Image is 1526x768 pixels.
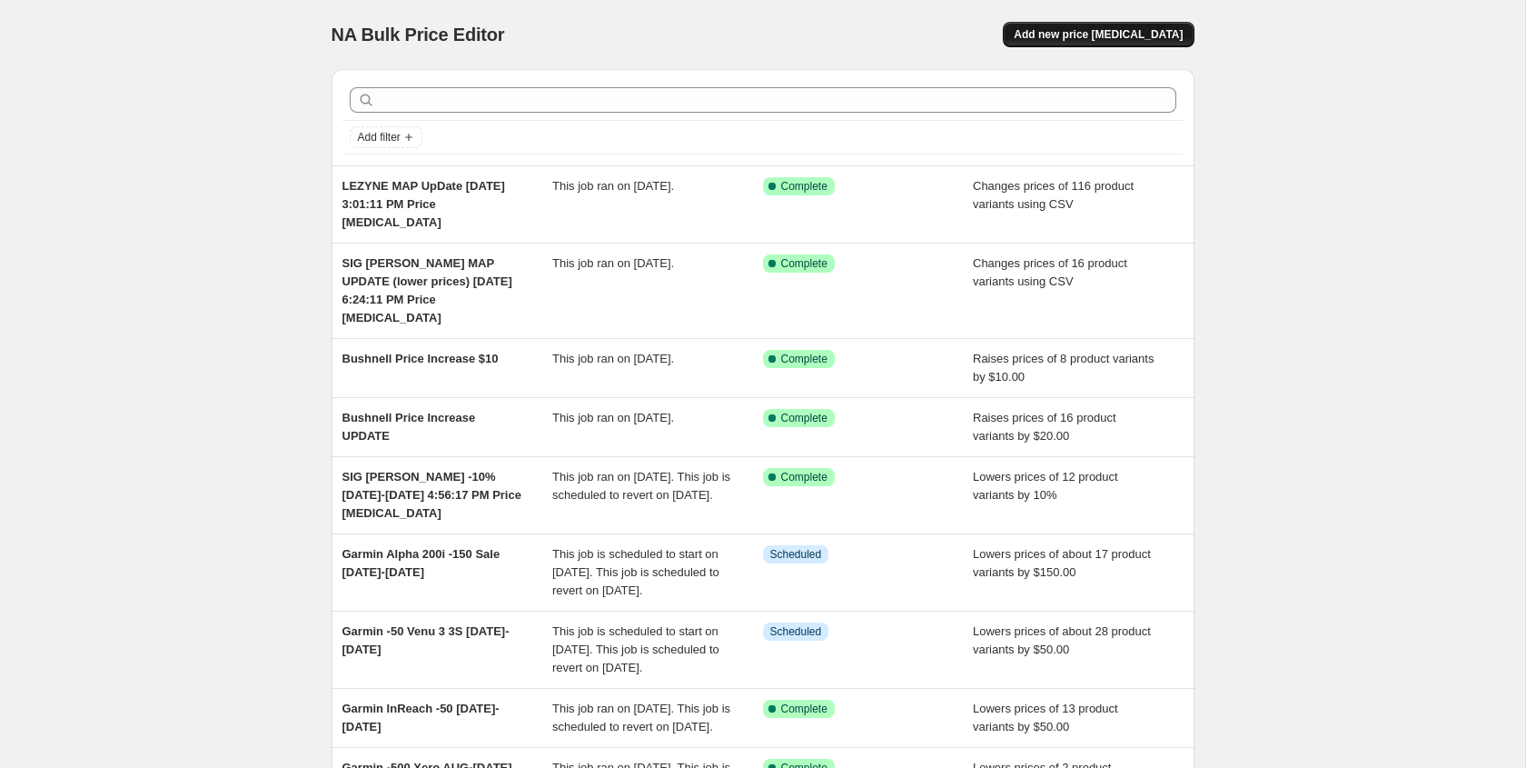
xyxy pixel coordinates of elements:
span: This job ran on [DATE]. This job is scheduled to revert on [DATE]. [552,470,730,502]
span: This job ran on [DATE]. [552,179,674,193]
span: Add filter [358,130,401,145]
span: Complete [781,702,827,716]
span: Complete [781,352,827,366]
span: Changes prices of 116 product variants using CSV [973,179,1134,211]
span: Raises prices of 16 product variants by $20.00 [973,411,1116,443]
span: SIG [PERSON_NAME] MAP UPDATE (lower prices) [DATE] 6:24:11 PM Price [MEDICAL_DATA] [342,256,512,324]
span: This job is scheduled to start on [DATE]. This job is scheduled to revert on [DATE]. [552,624,719,674]
span: Lowers prices of 13 product variants by $50.00 [973,702,1118,733]
button: Add new price [MEDICAL_DATA] [1003,22,1194,47]
span: Lowers prices of 12 product variants by 10% [973,470,1118,502]
button: Add filter [350,126,422,148]
span: Add new price [MEDICAL_DATA] [1014,27,1183,42]
span: Bushnell Price Increase $10 [342,352,499,365]
span: This job ran on [DATE]. This job is scheduled to revert on [DATE]. [552,702,730,733]
span: This job ran on [DATE]. [552,352,674,365]
span: SIG [PERSON_NAME] -10% [DATE]-[DATE] 4:56:17 PM Price [MEDICAL_DATA] [342,470,521,520]
span: Lowers prices of about 28 product variants by $50.00 [973,624,1151,656]
span: Complete [781,256,827,271]
span: NA Bulk Price Editor [332,25,505,45]
span: Scheduled [770,624,822,639]
span: Complete [781,179,827,194]
span: This job is scheduled to start on [DATE]. This job is scheduled to revert on [DATE]. [552,547,719,597]
span: Garmin Alpha 200i -150 Sale [DATE]-[DATE] [342,547,500,579]
span: This job ran on [DATE]. [552,411,674,424]
span: Lowers prices of about 17 product variants by $150.00 [973,547,1151,579]
span: Garmin -50 Venu 3 3S [DATE]-[DATE] [342,624,510,656]
span: Complete [781,470,827,484]
span: Garmin InReach -50 [DATE]-[DATE] [342,702,500,733]
span: LEZYNE MAP UpDate [DATE] 3:01:11 PM Price [MEDICAL_DATA] [342,179,505,229]
span: Changes prices of 16 product variants using CSV [973,256,1127,288]
span: Complete [781,411,827,425]
span: Raises prices of 8 product variants by $10.00 [973,352,1154,384]
span: Scheduled [770,547,822,562]
span: Bushnell Price Increase UPDATE [342,411,476,443]
span: This job ran on [DATE]. [552,256,674,270]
